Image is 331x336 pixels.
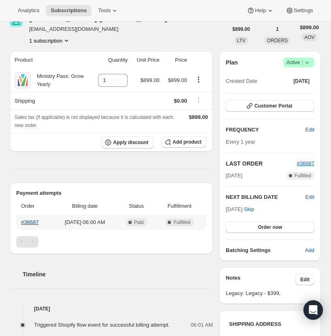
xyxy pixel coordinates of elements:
a: #36687 [297,160,314,166]
span: ORDERS [267,38,288,43]
button: Product actions [29,37,70,45]
span: Fulfilled [173,219,190,226]
button: Analytics [13,5,44,16]
span: Order now [258,224,282,230]
span: $899.00 [233,26,250,32]
span: Status [120,202,153,210]
span: $899.00 [168,77,187,83]
span: $899.00 [300,24,319,32]
span: $0.00 [174,98,187,104]
span: Skip [244,205,254,213]
span: Fulfillment [158,202,201,210]
button: #36687 [297,159,314,168]
h3: SHIPPING ADDRESS [229,320,311,328]
button: Edit [295,274,314,285]
button: [DATE] [288,75,314,87]
span: Apply discount [113,139,148,146]
nav: Pagination [16,236,206,248]
button: Add [300,244,319,257]
button: Subscriptions [46,5,92,16]
span: Analytics [18,7,39,14]
div: [PERSON_NAME] [PERSON_NAME] [29,14,177,22]
h2: FREQUENCY [226,126,305,134]
button: Tools [93,5,124,16]
span: Tools [98,7,111,14]
span: LTV [237,38,246,43]
button: Apply discount [102,136,153,149]
span: Paid [134,219,144,226]
span: Customer Portal [254,103,292,109]
span: 06:01 AM [190,321,213,329]
span: Add [305,246,314,254]
span: Legacy: Legacy - $399, [226,289,314,297]
th: Order [16,197,52,215]
th: Product [10,51,90,69]
h2: Timeline [23,270,213,278]
span: AOV [304,34,314,40]
h2: Payment attempts [16,189,206,197]
h2: Plan [226,58,238,67]
span: 1 [276,26,279,32]
span: Help [255,7,266,14]
span: Billing date [55,202,115,210]
span: Sales tax (if applicable) is not displayed because it is calculated with each new order. [15,114,173,128]
button: $899.00 [228,24,255,35]
span: Add product [173,139,201,145]
span: Edit [300,276,310,283]
button: Skip [239,203,259,216]
div: Ministry Pass: Grow [31,72,84,88]
button: Shipping actions [192,95,205,104]
h2: LAST ORDER [226,159,297,168]
button: Order now [226,222,314,233]
th: Shipping [10,92,90,110]
th: Price [162,51,190,69]
span: $899.00 [189,114,208,120]
span: [DATE] [226,172,242,180]
span: [DATE] · [226,206,254,212]
h3: Notes [226,274,295,285]
small: Yearly [37,82,50,87]
h2: NEXT BILLING DATE [226,193,305,201]
span: Edit [305,126,314,134]
span: Active [286,58,311,67]
button: Settings [281,5,318,16]
span: | [302,59,303,66]
div: Open Intercom Messenger [303,300,323,320]
button: Add product [161,136,206,148]
span: $899.00 [141,77,160,83]
img: product img [15,72,31,88]
th: Quantity [90,51,130,69]
a: #36687 [21,219,38,225]
h6: Batching Settings [226,246,305,254]
span: [DATE] · 06:00 AM [55,218,115,226]
button: Customer Portal [226,100,314,112]
button: Help [242,5,279,16]
span: [DATE] [293,78,310,84]
h4: [DATE] [10,305,213,313]
span: Created Date [226,77,257,85]
span: [EMAIL_ADDRESS][DOMAIN_NAME] [29,25,177,33]
span: Triggered Shopify flow event for successful billing attempt. [34,322,170,328]
button: Edit [305,193,314,201]
span: Settings [294,7,313,14]
button: Product actions [192,75,205,84]
span: Subscriptions [51,7,87,14]
span: Every 1 year [226,139,255,145]
button: 1 [271,24,284,35]
button: Edit [301,123,319,136]
th: Unit Price [130,51,162,69]
span: Fulfilled [295,172,311,179]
